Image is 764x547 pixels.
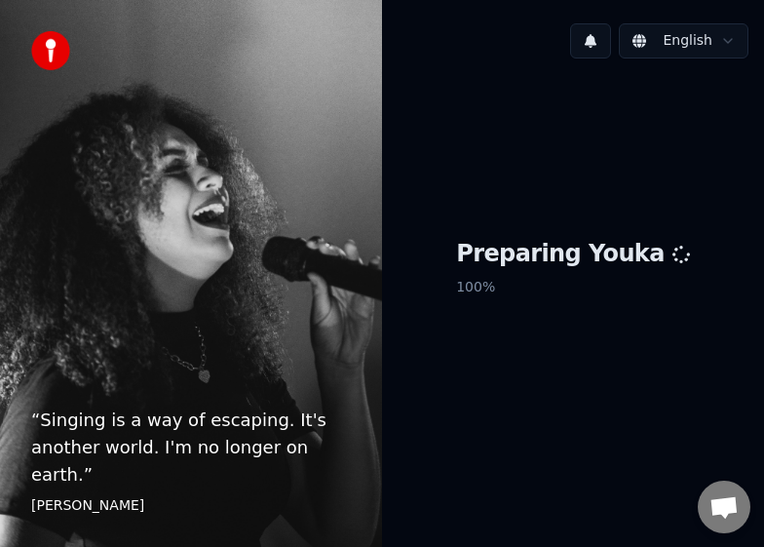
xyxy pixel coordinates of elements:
[698,481,750,533] div: Open chat
[31,496,351,516] footer: [PERSON_NAME]
[456,239,690,270] h1: Preparing Youka
[31,31,70,70] img: youka
[31,407,351,488] p: “ Singing is a way of escaping. It's another world. I'm no longer on earth. ”
[456,270,690,305] p: 100 %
